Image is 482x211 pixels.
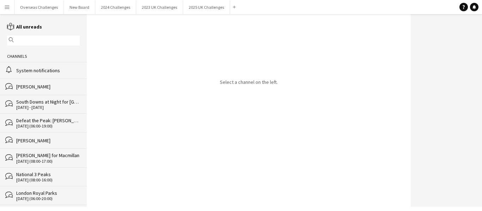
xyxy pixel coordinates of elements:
[16,67,80,74] div: System notifications
[16,124,80,129] div: [DATE] (06:00-19:00)
[64,0,95,14] button: New Board
[95,0,136,14] button: 2024 Challenges
[16,171,80,178] div: National 3 Peaks
[16,178,80,182] div: [DATE] (08:00-16:00)
[136,0,183,14] button: 2023 UK Challenges
[16,137,80,144] div: [PERSON_NAME]
[16,83,80,90] div: [PERSON_NAME]
[16,117,80,124] div: Defeat the Peak: [PERSON_NAME] (by day) for Macmillan
[16,152,80,159] div: [PERSON_NAME] for Macmillan
[220,79,278,85] p: Select a channel on the left.
[16,99,80,105] div: South Downs at Night for [GEOGRAPHIC_DATA]
[16,105,80,110] div: [DATE] - [DATE]
[14,0,64,14] button: Overseas Challenges
[16,190,80,196] div: London Royal Parks
[7,24,42,30] a: All unreads
[183,0,230,14] button: 2025 UK Challenges
[16,159,80,164] div: [DATE] (08:00-17:00)
[16,196,80,201] div: [DATE] (06:00-20:00)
